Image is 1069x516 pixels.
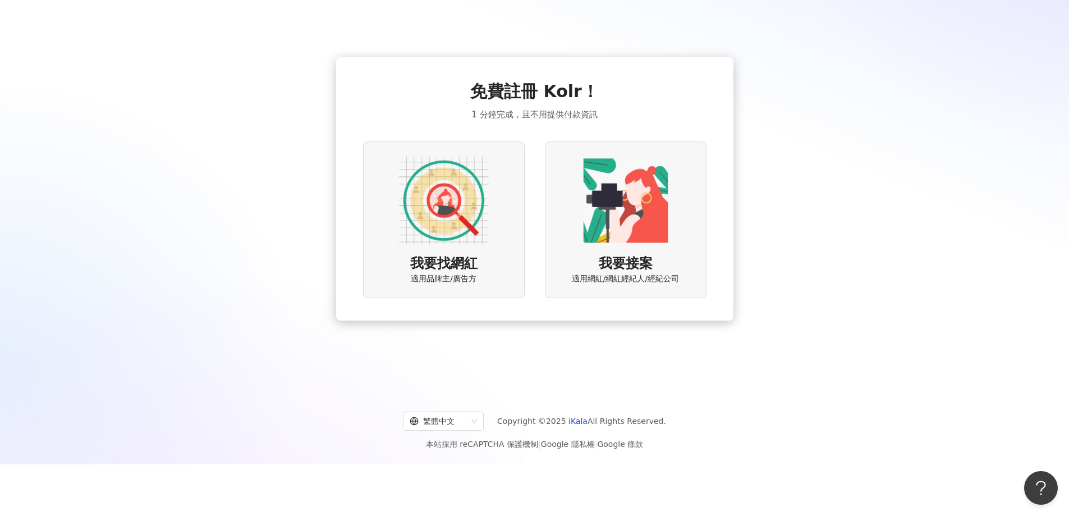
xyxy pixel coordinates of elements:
[470,80,599,103] span: 免費註冊 Kolr！
[595,440,598,449] span: |
[599,254,653,273] span: 我要接案
[538,440,541,449] span: |
[541,440,595,449] a: Google 隱私權
[426,437,643,451] span: 本站採用 reCAPTCHA 保護機制
[1024,471,1058,505] iframe: Help Scout Beacon - Open
[581,156,671,245] img: KOL identity option
[568,417,588,426] a: iKala
[597,440,643,449] a: Google 條款
[497,414,666,428] span: Copyright © 2025 All Rights Reserved.
[410,254,478,273] span: 我要找網紅
[572,273,679,285] span: 適用網紅/網紅經紀人/經紀公司
[410,412,467,430] div: 繁體中文
[399,156,489,245] img: AD identity option
[471,108,597,121] span: 1 分鐘完成，且不用提供付款資訊
[411,273,476,285] span: 適用品牌主/廣告方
